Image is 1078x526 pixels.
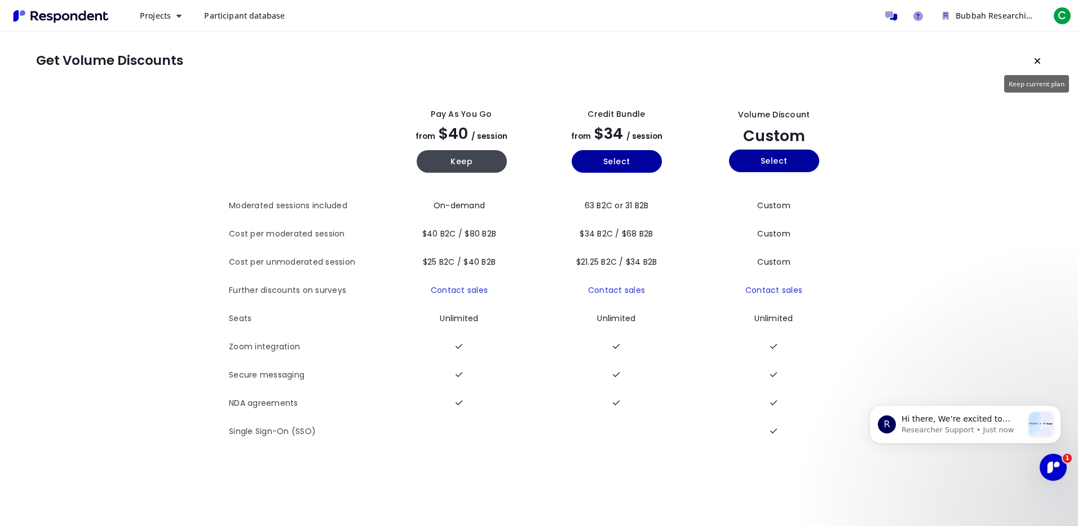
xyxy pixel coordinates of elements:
[417,150,507,173] button: Keep current yearly payg plan
[754,313,793,324] span: Unlimited
[956,10,1059,21] span: Bubbah Researching Team
[229,248,384,277] th: Cost per unmoderated session
[745,284,802,296] a: Contact sales
[140,10,171,21] span: Projects
[229,389,384,418] th: NDA agreements
[729,150,819,172] button: Select yearly custom_static plan
[431,108,492,120] div: Pay as you go
[1053,7,1071,25] span: C
[1040,454,1067,481] iframe: Intercom live chat
[757,228,790,239] span: Custom
[229,277,384,305] th: Further discounts on surveys
[229,418,384,446] th: Single Sign-On (SSO)
[471,131,507,142] span: / session
[195,6,294,26] a: Participant database
[1063,454,1072,463] span: 1
[572,150,662,173] button: Select yearly basic plan
[1051,6,1073,26] button: C
[131,6,191,26] button: Projects
[1026,50,1049,72] button: Keep current plan
[204,10,285,21] span: Participant database
[423,256,496,268] span: $25 B2C / $40 B2B
[229,305,384,333] th: Seats
[434,200,485,211] span: On-demand
[934,6,1046,26] button: Bubbah Researching Team
[9,7,113,25] img: Respondent
[416,131,435,142] span: from
[576,256,657,268] span: $21.25 B2C / $34 B2B
[440,313,478,324] span: Unlimited
[597,313,635,324] span: Unlimited
[571,131,591,142] span: from
[580,228,653,239] span: $34 B2C / $68 B2B
[229,220,384,248] th: Cost per moderated session
[36,53,183,69] h1: Get Volume Discounts
[738,109,810,121] div: Volume Discount
[743,125,805,146] span: Custom
[229,361,384,389] th: Secure messaging
[757,256,790,268] span: Custom
[594,123,623,144] span: $34
[229,333,384,361] th: Zoom integration
[907,5,929,27] a: Help and support
[229,192,384,220] th: Moderated sessions included
[439,123,468,144] span: $40
[757,200,790,211] span: Custom
[626,131,662,142] span: / session
[588,284,645,296] a: Contact sales
[880,5,902,27] a: Message participants
[587,108,645,120] div: Credit Bundle
[431,284,488,296] a: Contact sales
[852,383,1078,496] iframe: Intercom notifications message
[585,200,649,211] span: 63 B2C or 31 B2B
[1009,79,1064,88] span: Keep current plan
[422,228,496,239] span: $40 B2C / $80 B2B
